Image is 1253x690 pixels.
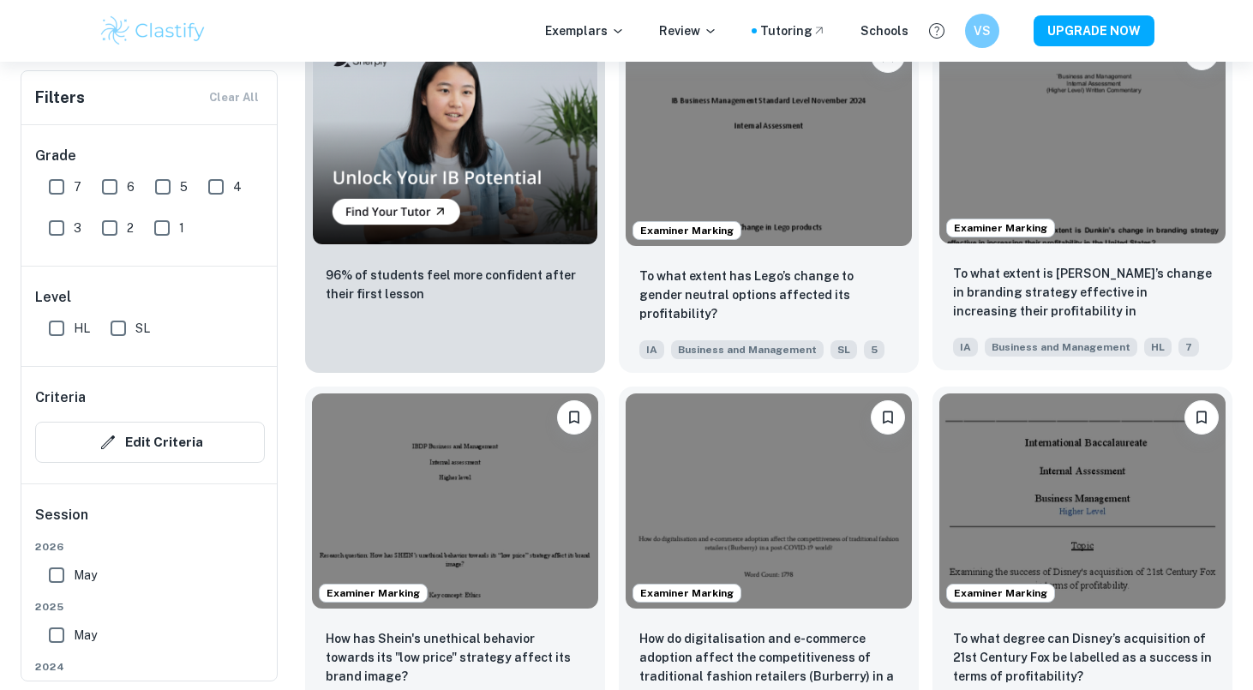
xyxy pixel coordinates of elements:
[179,219,184,237] span: 1
[35,659,265,675] span: 2024
[947,585,1054,601] span: Examiner Marking
[233,177,242,196] span: 4
[180,177,188,196] span: 5
[305,25,605,373] a: Thumbnail96% of students feel more confident after their first lesson
[127,219,134,237] span: 2
[626,32,912,246] img: Business and Management IA example thumbnail: To what extent has Lego’s change to gen
[35,599,265,615] span: 2025
[35,146,265,166] h6: Grade
[74,626,97,645] span: May
[1034,15,1154,46] button: UPGRADE NOW
[135,319,150,338] span: SL
[312,393,598,608] img: Business and Management IA example thumbnail: How has Shein's unethical behavior towar
[312,32,598,245] img: Thumbnail
[35,86,85,110] h6: Filters
[965,14,999,48] button: VS
[953,264,1212,322] p: To what extent is Dunkin’s change in branding strategy effective in increasing their profitabilit...
[35,387,86,408] h6: Criteria
[939,29,1226,243] img: Business and Management IA example thumbnail: To what extent is Dunkin’s change in bra
[1178,338,1199,357] span: 7
[830,340,857,359] span: SL
[953,338,978,357] span: IA
[922,16,951,45] button: Help and Feedback
[127,177,135,196] span: 6
[35,287,265,308] h6: Level
[626,393,912,608] img: Business and Management IA example thumbnail: How do digitalisation and e-commerce ado
[659,21,717,40] p: Review
[639,629,898,687] p: How do digitalisation and e-commerce adoption affect the competitiveness of traditional fashion r...
[639,267,898,323] p: To what extent has Lego’s change to gender neutral options affected its profitability?
[1184,400,1219,435] button: Bookmark
[932,25,1232,373] a: Examiner MarkingBookmarkTo what extent is Dunkin’s change in branding strategy effective in incre...
[557,400,591,435] button: Bookmark
[35,422,265,463] button: Edit Criteria
[985,338,1137,357] span: Business and Management
[1144,338,1172,357] span: HL
[860,21,908,40] a: Schools
[953,629,1212,686] p: To what degree can Disney’s acquisition of 21st Century Fox be labelled as a success in terms of ...
[74,566,97,585] span: May
[99,14,207,48] img: Clastify logo
[35,505,265,539] h6: Session
[973,21,992,40] h6: VS
[939,393,1226,608] img: Business and Management IA example thumbnail: To what degree can Disney’s acquisition
[671,340,824,359] span: Business and Management
[545,21,625,40] p: Exemplars
[633,585,740,601] span: Examiner Marking
[871,400,905,435] button: Bookmark
[326,266,585,303] p: 96% of students feel more confident after their first lesson
[74,319,90,338] span: HL
[74,219,81,237] span: 3
[760,21,826,40] a: Tutoring
[633,223,740,238] span: Examiner Marking
[639,340,664,359] span: IA
[320,585,427,601] span: Examiner Marking
[947,220,1054,236] span: Examiner Marking
[864,340,884,359] span: 5
[619,25,919,373] a: Examiner MarkingBookmark To what extent has Lego’s change to gender neutral options affected its ...
[35,539,265,555] span: 2026
[74,177,81,196] span: 7
[326,629,585,686] p: How has Shein's unethical behavior towards its "low price" strategy affect its brand image?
